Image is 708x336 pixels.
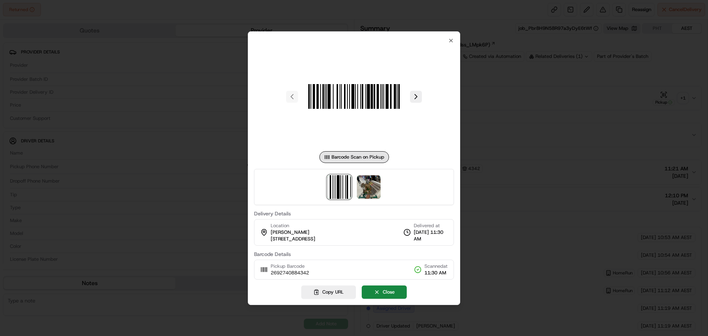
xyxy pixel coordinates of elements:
[301,285,356,299] button: Copy URL
[271,270,309,276] span: 2692740884342
[414,229,448,242] span: [DATE] 11:30 AM
[424,270,448,276] span: 11:30 AM
[327,175,351,199] img: barcode_scan_on_pickup image
[301,44,407,150] img: barcode_scan_on_pickup image
[271,236,315,242] span: [STREET_ADDRESS]
[414,222,448,229] span: Delivered at
[254,211,454,216] label: Delivery Details
[424,263,448,270] span: Scanned at
[254,252,454,257] label: Barcode Details
[271,222,289,229] span: Location
[319,151,389,163] div: Barcode Scan on Pickup
[271,263,309,270] span: Pickup Barcode
[357,175,381,199] img: photo_proof_of_delivery image
[362,285,407,299] button: Close
[271,229,309,236] span: [PERSON_NAME]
